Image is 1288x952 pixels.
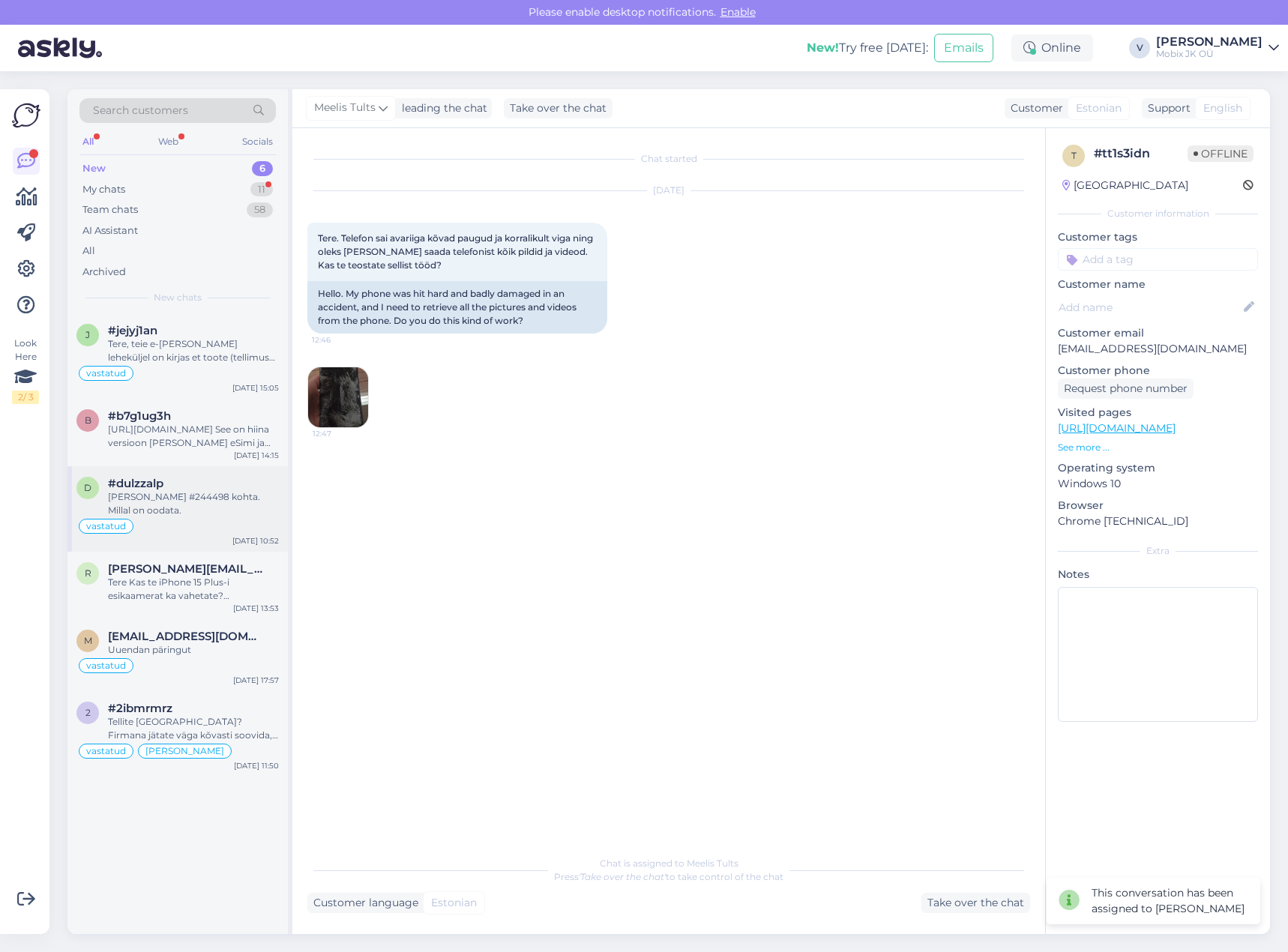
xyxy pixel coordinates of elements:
[1058,498,1258,513] p: Browser
[108,423,279,450] div: [URL][DOMAIN_NAME] See on hiina versioon [PERSON_NAME] eSimi ja colorOs-ga?
[108,702,172,715] span: #2ibmrmrz
[504,98,613,118] div: Take over the chat
[1156,36,1263,48] div: [PERSON_NAME]
[82,244,95,259] div: All
[86,747,126,756] span: vastatud
[12,391,39,404] div: 2 / 3
[108,576,279,603] div: Tere Kas te iPhone 15 Plus-i esikaamerat ka vahetate? Kaamerapilti tekkinud [PERSON_NAME] vinjett...
[1156,36,1279,60] a: [PERSON_NAME]Mobix JK OÜ
[145,747,224,756] span: [PERSON_NAME]
[108,643,279,657] div: Uuendan päringut
[312,334,368,346] span: 12:46
[1058,341,1258,357] p: [EMAIL_ADDRESS][DOMAIN_NAME]
[232,382,279,394] div: [DATE] 15:05
[247,202,273,217] div: 58
[108,490,279,517] div: [PERSON_NAME] #244498 kohta. Millal on oodata.
[82,265,126,280] div: Archived
[108,715,279,742] div: Tellite [GEOGRAPHIC_DATA]? Firmana jätate väga kõvasti soovida, kuigi esinduspood ja koduleht väg...
[1058,460,1258,476] p: Operating system
[1058,277,1258,292] p: Customer name
[1058,248,1258,271] input: Add a tag
[1058,207,1258,220] div: Customer information
[1058,363,1258,379] p: Customer phone
[554,871,783,882] span: Press to take control of the chat
[1142,100,1191,116] div: Support
[85,567,91,579] span: r
[1071,150,1077,161] span: t
[154,291,202,304] span: New chats
[431,895,477,911] span: Estonian
[233,675,279,686] div: [DATE] 17:57
[1005,100,1063,116] div: Customer
[1011,34,1093,61] div: Online
[318,232,595,271] span: Tere. Telefon sai avariiga kõvad paugud ja korralikult viga ning oleks [PERSON_NAME] saada telefo...
[155,132,181,151] div: Web
[1188,145,1254,162] span: Offline
[1058,421,1176,435] a: [URL][DOMAIN_NAME]
[807,39,928,57] div: Try free [DATE]:
[82,202,138,217] div: Team chats
[239,132,276,151] div: Socials
[108,562,264,576] span: rando.hinn@ahhaa.ee
[250,182,273,197] div: 11
[252,161,273,176] div: 6
[233,603,279,614] div: [DATE] 13:53
[600,858,738,869] span: Chat is assigned to Meelis Tults
[12,101,40,130] img: Askly Logo
[1094,145,1188,163] div: # tt1s3idn
[85,707,91,718] span: 2
[1058,567,1258,582] p: Notes
[716,5,760,19] span: Enable
[82,223,138,238] div: AI Assistant
[86,369,126,378] span: vastatud
[807,40,839,55] b: New!
[1058,325,1258,341] p: Customer email
[1058,544,1258,558] div: Extra
[313,428,369,439] span: 12:47
[86,522,126,531] span: vastatud
[82,161,106,176] div: New
[82,182,125,197] div: My chats
[108,324,157,337] span: #jejyj1an
[307,281,607,334] div: Hello. My phone was hit hard and badly damaged in an accident, and I need to retrieve all the pic...
[314,100,376,116] span: Meelis Tults
[307,152,1030,166] div: Chat started
[307,184,1030,197] div: [DATE]
[1059,299,1241,316] input: Add name
[1092,885,1248,917] div: This conversation has been assigned to [PERSON_NAME]
[86,661,126,670] span: vastatud
[93,103,188,118] span: Search customers
[85,329,90,340] span: j
[1058,405,1258,421] p: Visited pages
[1156,48,1263,60] div: Mobix JK OÜ
[1062,178,1188,193] div: [GEOGRAPHIC_DATA]
[308,367,368,427] img: Attachment
[84,635,92,646] span: m
[234,450,279,461] div: [DATE] 14:15
[1058,379,1194,399] div: Request phone number
[1203,100,1242,116] span: English
[84,482,91,493] span: d
[1058,513,1258,529] p: Chrome [TECHNICAL_ID]
[12,337,39,404] div: Look Here
[307,895,418,911] div: Customer language
[396,100,487,116] div: leading the chat
[934,34,993,62] button: Emails
[1058,441,1258,454] p: See more ...
[85,415,91,426] span: b
[234,760,279,771] div: [DATE] 11:50
[108,630,264,643] span: massa56@gmail.com
[1076,100,1122,116] span: Estonian
[79,132,97,151] div: All
[1058,229,1258,245] p: Customer tags
[921,893,1030,913] div: Take over the chat
[108,477,163,490] span: #dulzzalp
[108,409,171,423] span: #b7g1ug3h
[232,535,279,546] div: [DATE] 10:52
[108,337,279,364] div: Tere, teie e-[PERSON_NAME] leheküljel on kirjas et toote (tellimus nr 238292) tarneaeg on 1-5 töö...
[1058,476,1258,492] p: Windows 10
[579,871,666,882] i: 'Take over the chat'
[1129,37,1150,58] div: V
